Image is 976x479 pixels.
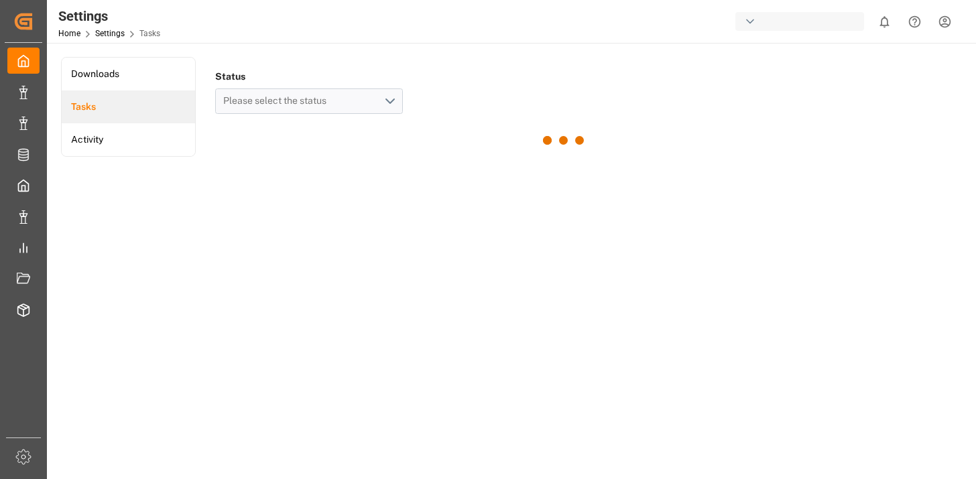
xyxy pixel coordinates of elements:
[58,29,80,38] a: Home
[869,7,900,37] button: show 0 new notifications
[900,7,930,37] button: Help Center
[62,58,195,90] a: Downloads
[215,67,403,86] h4: Status
[223,95,333,106] span: Please select the status
[62,90,195,123] a: Tasks
[95,29,125,38] a: Settings
[62,123,195,156] a: Activity
[58,6,160,26] div: Settings
[215,88,403,114] button: open menu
